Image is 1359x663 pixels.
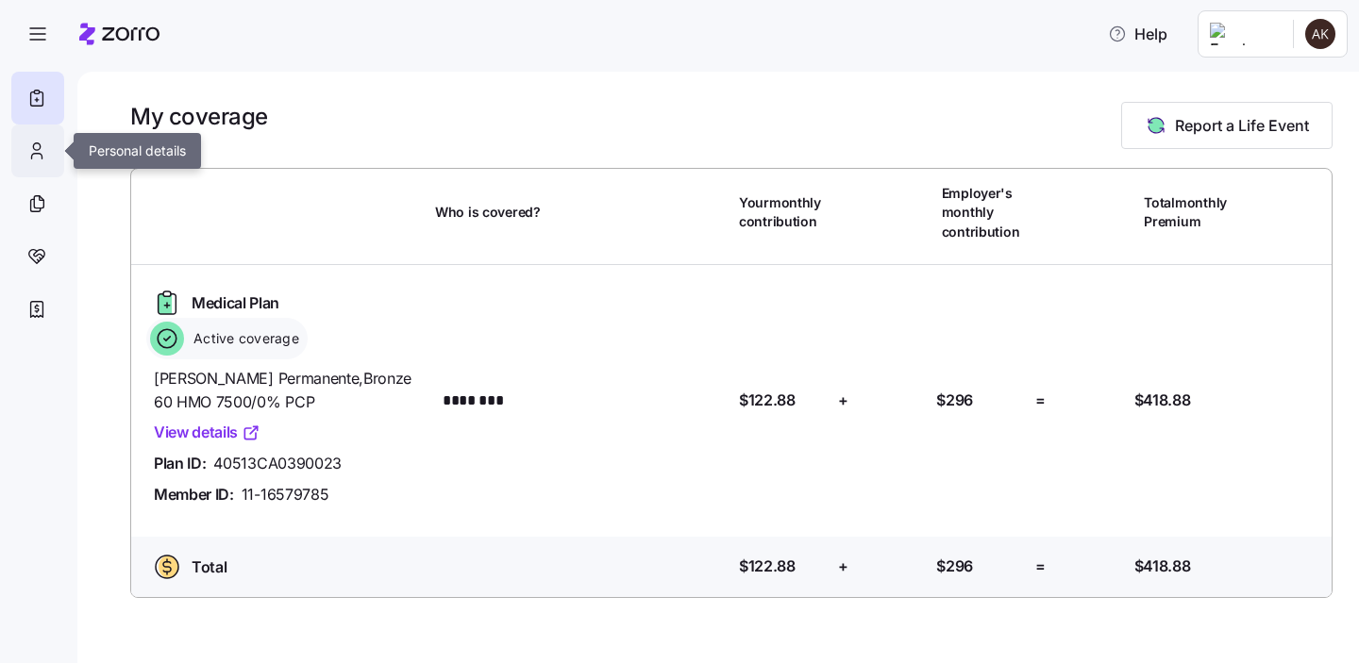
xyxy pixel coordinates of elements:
[739,389,796,412] span: $122.88
[1175,114,1309,137] span: Report a Life Event
[1035,555,1046,578] span: =
[1121,102,1333,149] button: Report a Life Event
[1035,389,1046,412] span: =
[1108,23,1167,45] span: Help
[936,389,973,412] span: $296
[1144,193,1230,232] span: Total monthly Premium
[242,483,328,506] span: 11-16579785
[435,203,541,222] span: Who is covered?
[154,367,420,414] span: [PERSON_NAME] Permanente , Bronze 60 HMO 7500/0% PCP
[1210,23,1278,45] img: Employer logo
[739,193,825,232] span: Your monthly contribution
[1134,555,1191,578] span: $418.88
[739,555,796,578] span: $122.88
[1134,389,1191,412] span: $418.88
[1305,19,1335,49] img: ae085355699157a8e4d0bbb2e4273c1b
[192,555,226,579] span: Total
[936,555,973,578] span: $296
[1093,15,1183,53] button: Help
[192,291,279,315] span: Medical Plan
[154,452,206,475] span: Plan ID:
[213,452,342,475] span: 40513CA0390023
[942,184,1028,241] span: Employer's monthly contribution
[838,389,848,412] span: +
[188,329,299,348] span: Active coverage
[154,421,260,444] a: View details
[130,102,268,131] h1: My coverage
[838,555,848,578] span: +
[154,483,234,506] span: Member ID:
